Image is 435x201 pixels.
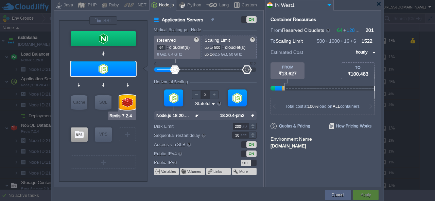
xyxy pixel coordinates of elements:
[157,38,176,43] span: Reserved
[154,132,223,139] label: Sequential restart delay
[348,71,368,77] span: ₹100.483
[241,160,251,166] div: OFF
[154,80,190,84] div: Horizontal Scaling
[279,71,297,76] span: ₹13.627
[71,155,136,169] div: Create New Layer
[154,27,203,32] div: Vertical Scaling per Node
[187,169,202,174] button: Volumes
[362,38,372,44] span: 1522
[185,0,201,11] div: Python
[325,38,329,44] span: +
[343,27,355,33] span: 128
[246,150,257,157] div: ON
[154,150,223,157] label: Public IPv4
[154,141,223,148] label: Access via SLB
[271,142,376,148] div: [DOMAIN_NAME]
[95,95,111,110] div: SQL Databases
[250,62,256,66] div: 512
[282,27,331,33] span: Reserved Cloudlets
[340,38,349,44] span: 16
[205,45,213,49] span: up to
[246,16,257,23] div: ON
[341,65,375,69] div: TO
[271,38,276,44] span: To
[332,192,344,198] button: Cancel
[134,0,146,11] div: .NET
[271,136,312,142] label: Environment Name
[239,169,248,174] button: More
[161,169,177,174] button: Variables
[349,38,353,44] span: +
[241,123,248,129] div: GB
[240,0,257,11] div: Custom
[157,52,182,56] span: 8 GiB, 6.4 GHz
[157,43,198,50] p: cloudlet(s)
[71,31,136,46] div: Load Balancer
[366,27,374,33] span: 201
[349,38,356,44] span: 6
[71,127,88,142] div: Storage Containers
[355,27,360,33] span: ...
[107,0,119,11] div: Ruby
[95,95,111,110] div: SQL
[271,123,310,129] span: Quotas & Pricing
[71,61,136,76] div: Application Servers
[119,95,136,110] div: NoSQL Databases
[325,38,340,44] span: 1000
[246,141,257,148] div: ON
[62,0,73,11] div: Java
[271,27,282,33] span: From
[241,132,248,138] div: sec
[356,38,362,44] span: =
[271,48,303,56] span: Estimated Cost
[119,127,136,141] div: Create New Layer
[205,43,254,50] p: cloudlet(s)
[95,127,112,141] div: VPS
[360,27,366,33] span: =
[205,52,213,56] span: up to
[271,65,304,69] div: FROM
[95,127,112,142] div: Elastic VPS
[340,38,344,44] span: +
[86,0,97,11] div: PHP
[271,17,316,22] div: Container Resources
[361,192,371,198] button: Apply
[217,0,229,11] div: Lang
[343,27,347,33] span: +
[329,123,371,129] span: How Pricing Works
[213,52,242,56] span: 62.5 GiB, 50 GHz
[71,95,87,110] div: Cache
[157,0,174,11] div: Node.js
[276,38,303,44] span: Scaling Limit
[337,27,343,33] span: 64
[213,169,223,174] button: Links
[317,38,325,44] span: 500
[205,38,230,43] span: Scaling Limit
[154,123,223,130] label: Disk Limit
[154,159,223,166] label: Public IPv6
[154,62,156,66] div: 0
